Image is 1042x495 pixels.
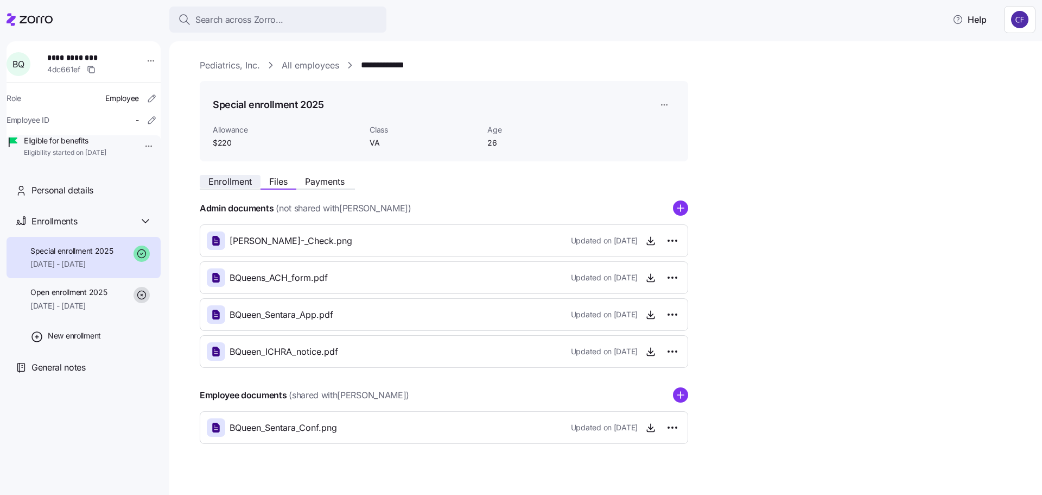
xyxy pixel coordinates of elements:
[200,59,260,72] a: Pediatrics, Inc.
[12,60,24,68] span: B Q
[370,137,479,148] span: VA
[673,387,688,403] svg: add icon
[571,309,638,320] span: Updated on [DATE]
[30,246,113,256] span: Special enrollment 2025
[213,137,361,148] span: $220
[952,13,987,26] span: Help
[230,421,337,435] span: BQueen_Sentara_Conf.png
[571,272,638,283] span: Updated on [DATE]
[208,177,252,186] span: Enrollment
[230,345,338,359] span: BQueen_ICHRA_notice.pdf
[30,287,107,298] span: Open enrollment 2025
[305,177,345,186] span: Payments
[195,13,283,27] span: Search across Zorro...
[48,330,101,341] span: New enrollment
[200,202,274,215] h4: Admin documents
[105,93,139,104] span: Employee
[30,259,113,270] span: [DATE] - [DATE]
[47,64,80,75] span: 4dc661ef
[24,135,106,146] span: Eligible for benefits
[30,300,107,311] span: [DATE] - [DATE]
[269,177,288,186] span: Files
[7,93,21,104] span: Role
[24,148,106,158] span: Eligibility started on [DATE]
[31,361,86,374] span: General notes
[213,124,361,135] span: Allowance
[200,389,287,402] h4: Employee documents
[230,271,328,285] span: BQueens_ACH_form.pdf
[136,115,139,126] span: -
[230,234,352,248] span: [PERSON_NAME]-_Check.png
[944,9,995,30] button: Help
[370,124,479,135] span: Class
[213,98,324,111] h1: Special enrollment 2025
[282,59,339,72] a: All employees
[31,215,77,228] span: Enrollments
[289,389,409,402] span: (shared with [PERSON_NAME] )
[571,346,638,357] span: Updated on [DATE]
[487,137,596,148] span: 26
[571,235,638,246] span: Updated on [DATE]
[487,124,596,135] span: Age
[571,422,638,433] span: Updated on [DATE]
[7,115,49,126] span: Employee ID
[1011,11,1028,28] img: 7d4a9558da78dc7654dde66b79f71a2e
[276,202,411,215] span: (not shared with [PERSON_NAME] )
[169,7,386,33] button: Search across Zorro...
[31,184,93,197] span: Personal details
[673,200,688,216] svg: add icon
[230,308,333,322] span: BQueen_Sentara_App.pdf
